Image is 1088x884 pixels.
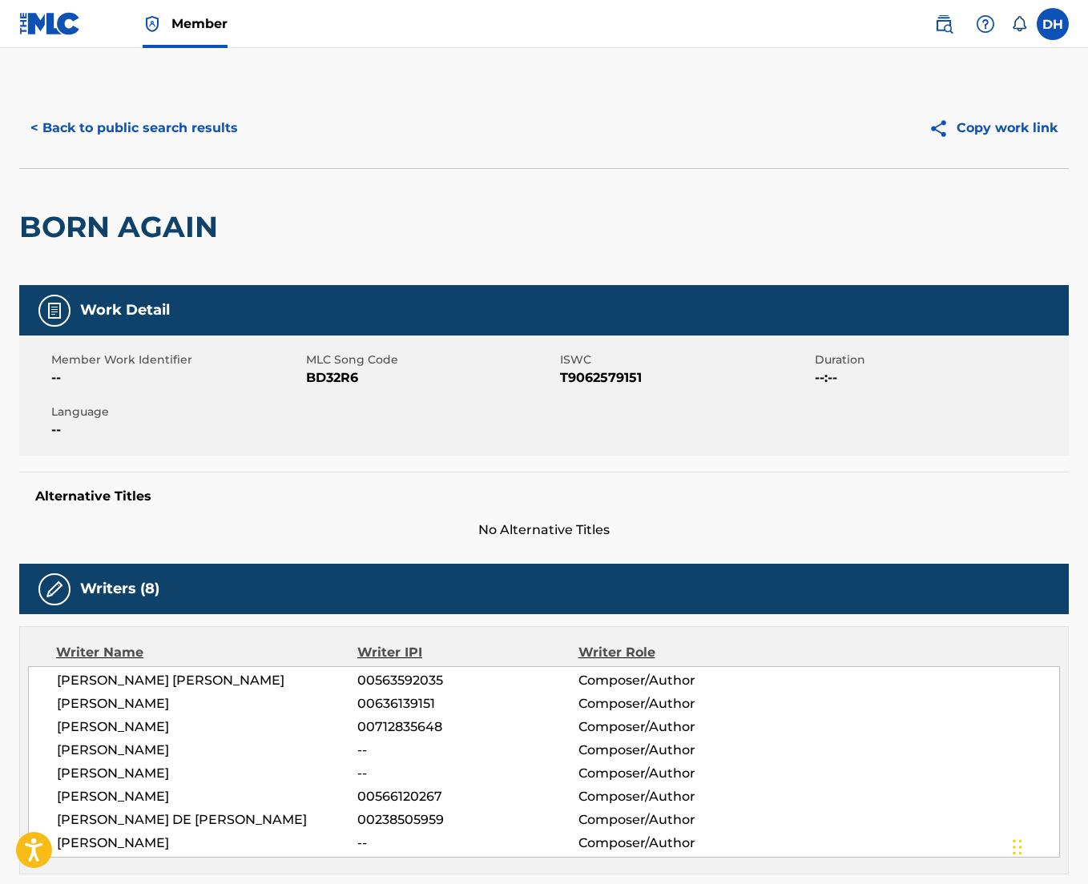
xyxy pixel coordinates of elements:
span: BD32R6 [306,368,557,388]
span: [PERSON_NAME] DE [PERSON_NAME] [57,810,357,830]
a: Public Search [928,8,960,40]
h5: Writers (8) [80,580,159,598]
span: [PERSON_NAME] [57,741,357,760]
div: Writer IPI [357,643,578,662]
h5: Work Detail [80,301,170,319]
span: Composer/Author [578,834,779,853]
iframe: Chat Widget [1008,807,1088,884]
span: Composer/Author [578,671,779,690]
img: Top Rightsholder [143,14,162,34]
div: Drag [1013,823,1022,871]
span: T9062579151 [560,368,811,388]
span: [PERSON_NAME] [57,694,357,713]
span: Duration [815,352,1066,368]
span: 00712835648 [357,717,578,737]
img: search [934,14,953,34]
span: Composer/Author [578,694,779,713]
img: Writers [45,580,64,599]
button: Copy work link [917,108,1069,148]
span: Composer/Author [578,764,779,783]
h5: Alternative Titles [35,488,1053,504]
span: Member [171,14,228,33]
img: help [976,14,995,34]
span: [PERSON_NAME] [57,787,357,806]
h2: BORN AGAIN [19,209,226,245]
span: [PERSON_NAME] [PERSON_NAME] [57,671,357,690]
span: -- [357,834,578,853]
span: Composer/Author [578,810,779,830]
img: MLC Logo [19,12,81,35]
div: Help [969,8,1001,40]
span: Composer/Author [578,741,779,760]
div: Writer Role [578,643,780,662]
span: Composer/Author [578,717,779,737]
span: No Alternative Titles [19,520,1069,540]
span: Composer/Author [578,787,779,806]
span: [PERSON_NAME] [57,717,357,737]
span: ISWC [560,352,811,368]
span: Member Work Identifier [51,352,302,368]
span: -- [357,764,578,783]
img: Work Detail [45,301,64,320]
span: 00566120267 [357,787,578,806]
div: Writer Name [56,643,357,662]
span: --:-- [815,368,1066,388]
span: MLC Song Code [306,352,557,368]
span: [PERSON_NAME] [57,834,357,853]
span: 00238505959 [357,810,578,830]
iframe: Resource Center [1043,604,1088,733]
div: Notifications [1011,16,1027,32]
span: 00563592035 [357,671,578,690]
button: < Back to public search results [19,108,249,148]
span: -- [51,368,302,388]
span: [PERSON_NAME] [57,764,357,783]
span: -- [357,741,578,760]
img: Copy work link [929,119,957,139]
span: -- [51,420,302,440]
span: Language [51,404,302,420]
span: 00636139151 [357,694,578,713]
div: User Menu [1037,8,1069,40]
